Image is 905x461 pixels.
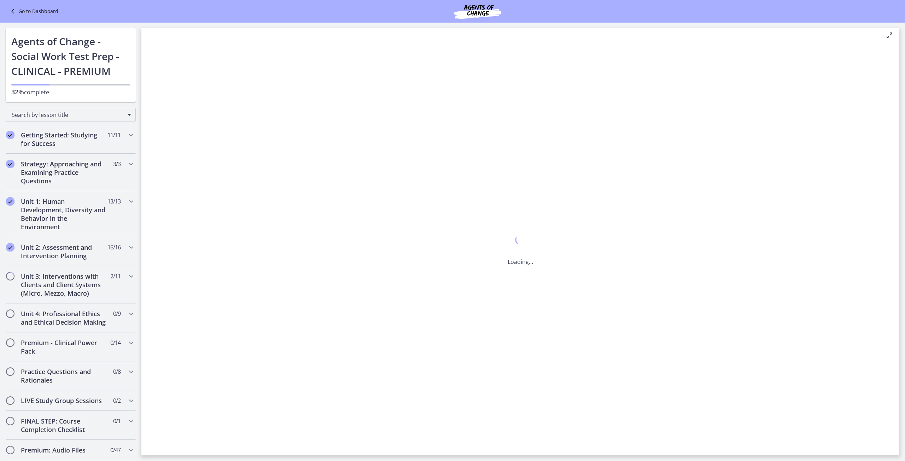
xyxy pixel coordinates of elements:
[11,34,130,78] h1: Agents of Change - Social Work Test Prep - CLINICAL - PREMIUM
[113,160,121,168] span: 3 / 3
[110,446,121,454] span: 0 / 47
[21,197,107,231] h2: Unit 1: Human Development, Diversity and Behavior in the Environment
[8,7,58,16] a: Go to Dashboard
[11,88,24,96] span: 32%
[113,309,121,318] span: 0 / 9
[21,272,107,297] h2: Unit 3: Interventions with Clients and Client Systems (Micro, Mezzo, Macro)
[6,243,14,252] i: Completed
[508,258,533,266] p: Loading...
[435,3,520,20] img: Agents of Change
[21,131,107,148] h2: Getting Started: Studying for Success
[6,197,14,206] i: Completed
[113,417,121,425] span: 0 / 1
[21,446,107,454] h2: Premium: Audio Files
[21,309,107,326] h2: Unit 4: Professional Ethics and Ethical Decision Making
[21,417,107,434] h2: FINAL STEP: Course Completion Checklist
[110,272,121,280] span: 2 / 11
[113,367,121,376] span: 0 / 8
[21,160,107,185] h2: Strategy: Approaching and Examining Practice Questions
[107,131,121,139] span: 11 / 11
[12,111,124,119] span: Search by lesson title
[107,197,121,206] span: 13 / 13
[21,367,107,384] h2: Practice Questions and Rationales
[508,233,533,249] div: 1
[113,396,121,405] span: 0 / 2
[21,338,107,355] h2: Premium - Clinical Power Pack
[6,108,136,122] div: Search by lesson title
[107,243,121,252] span: 16 / 16
[21,396,107,405] h2: LIVE Study Group Sessions
[6,131,14,139] i: Completed
[11,88,130,96] p: complete
[6,160,14,168] i: Completed
[21,243,107,260] h2: Unit 2: Assessment and Intervention Planning
[110,338,121,347] span: 0 / 14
